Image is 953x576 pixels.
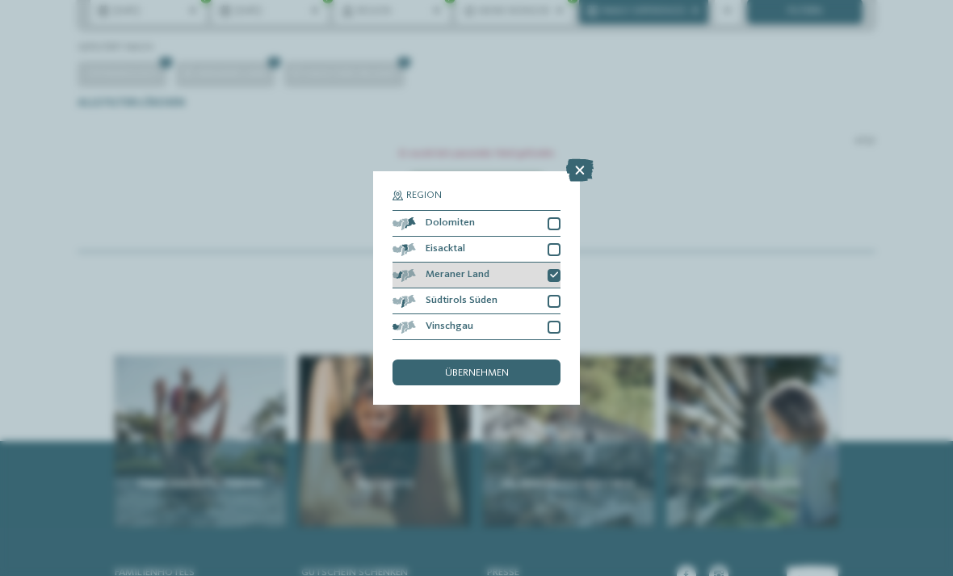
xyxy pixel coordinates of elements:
[426,270,489,280] span: Meraner Land
[406,191,442,201] span: Region
[426,296,497,306] span: Südtirols Süden
[426,322,473,332] span: Vinschgau
[445,368,509,379] span: übernehmen
[426,244,465,254] span: Eisacktal
[426,218,475,229] span: Dolomiten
